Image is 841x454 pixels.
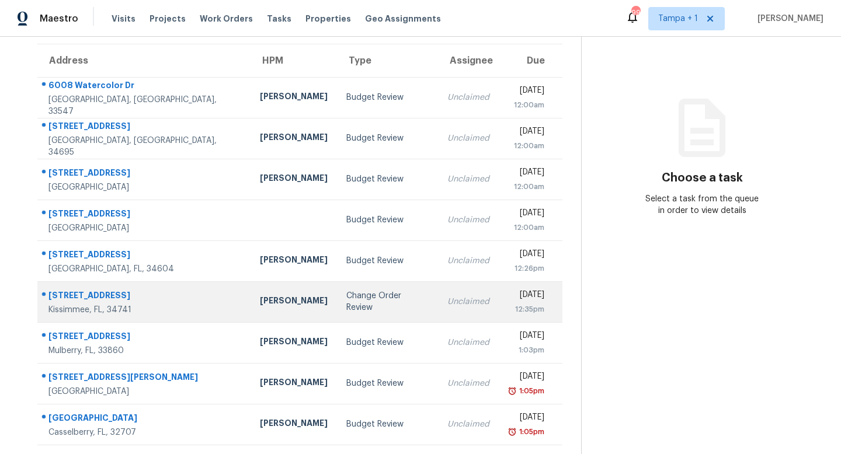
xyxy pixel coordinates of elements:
[260,131,328,146] div: [PERSON_NAME]
[508,385,517,397] img: Overdue Alarm Icon
[260,90,328,105] div: [PERSON_NAME]
[48,120,241,135] div: [STREET_ADDRESS]
[346,173,428,185] div: Budget Review
[508,222,545,233] div: 12:00am
[508,166,545,181] div: [DATE]
[508,99,545,111] div: 12:00am
[447,214,489,226] div: Unclaimed
[48,135,241,158] div: [GEOGRAPHIC_DATA], [GEOGRAPHIC_DATA], 34695
[48,386,241,397] div: [GEOGRAPHIC_DATA]
[508,303,545,315] div: 12:35pm
[508,85,545,99] div: [DATE]
[112,13,135,25] span: Visits
[346,418,428,430] div: Budget Review
[508,289,545,303] div: [DATE]
[508,330,545,344] div: [DATE]
[447,296,489,308] div: Unclaimed
[662,172,743,184] h3: Choose a task
[260,172,328,187] div: [PERSON_NAME]
[48,427,241,438] div: Casselberry, FL, 32707
[40,13,78,25] span: Maestro
[48,249,241,263] div: [STREET_ADDRESS]
[508,263,545,274] div: 12:26pm
[517,385,544,397] div: 1:05pm
[48,167,241,181] div: [STREET_ADDRESS]
[305,13,351,25] span: Properties
[48,208,241,222] div: [STREET_ADDRESS]
[48,330,241,345] div: [STREET_ADDRESS]
[365,13,441,25] span: Geo Assignments
[48,345,241,357] div: Mulberry, FL, 33860
[260,417,328,432] div: [PERSON_NAME]
[260,295,328,309] div: [PERSON_NAME]
[48,371,241,386] div: [STREET_ADDRESS][PERSON_NAME]
[658,13,698,25] span: Tampa + 1
[508,344,545,356] div: 1:03pm
[508,411,545,426] div: [DATE]
[337,44,437,77] th: Type
[508,248,545,263] div: [DATE]
[447,337,489,348] div: Unclaimed
[48,263,241,275] div: [GEOGRAPHIC_DATA], FL, 34604
[48,304,241,316] div: Kissimmee, FL, 34741
[48,79,241,94] div: 6008 Watercolor Dr
[260,254,328,268] div: [PERSON_NAME]
[150,13,186,25] span: Projects
[438,44,499,77] th: Assignee
[642,193,762,216] div: Select a task from the queue in order to view details
[447,378,489,389] div: Unclaimed
[267,15,291,23] span: Tasks
[447,173,489,185] div: Unclaimed
[48,181,241,193] div: [GEOGRAPHIC_DATA]
[48,94,241,117] div: [GEOGRAPHIC_DATA], [GEOGRAPHIC_DATA], 33547
[508,371,545,385] div: [DATE]
[260,376,328,391] div: [PERSON_NAME]
[200,13,253,25] span: Work Orders
[48,289,241,304] div: [STREET_ADDRESS]
[447,92,489,103] div: Unclaimed
[447,255,489,267] div: Unclaimed
[631,7,640,19] div: 99
[48,412,241,427] div: [GEOGRAPHIC_DATA]
[508,140,545,152] div: 12:00am
[251,44,337,77] th: HPM
[346,255,428,267] div: Budget Review
[37,44,251,77] th: Address
[447,418,489,430] div: Unclaimed
[346,214,428,226] div: Budget Review
[346,290,428,313] div: Change Order Review
[508,426,517,438] img: Overdue Alarm Icon
[346,92,428,103] div: Budget Review
[517,426,544,438] div: 1:05pm
[508,181,545,193] div: 12:00am
[447,132,489,144] div: Unclaimed
[346,378,428,389] div: Budget Review
[499,44,563,77] th: Due
[346,337,428,348] div: Budget Review
[346,132,428,144] div: Budget Review
[48,222,241,234] div: [GEOGRAPHIC_DATA]
[508,207,545,222] div: [DATE]
[508,125,545,140] div: [DATE]
[260,336,328,350] div: [PERSON_NAME]
[753,13,823,25] span: [PERSON_NAME]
